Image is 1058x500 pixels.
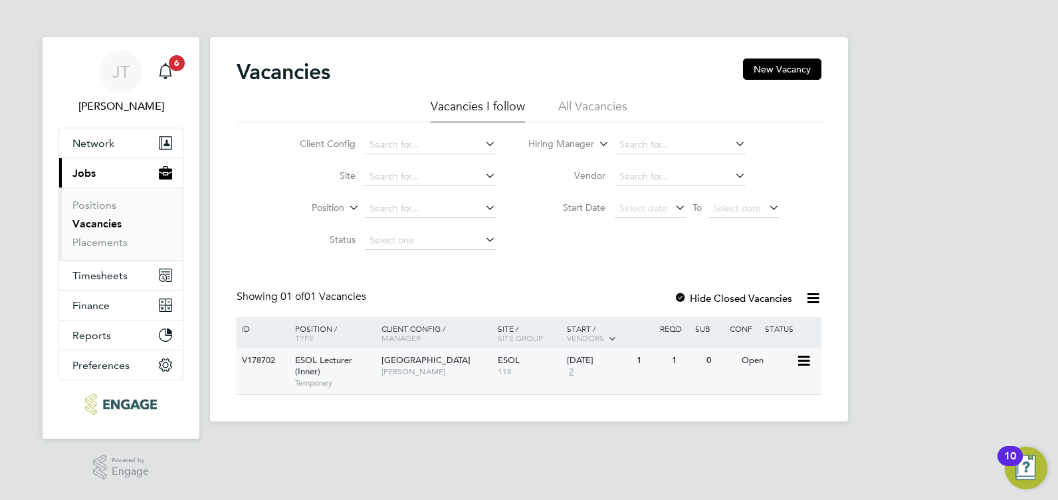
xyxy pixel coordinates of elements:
[59,320,183,350] button: Reports
[152,51,179,93] a: 6
[692,317,726,340] div: Sub
[529,170,605,182] label: Vendor
[295,332,314,343] span: Type
[657,317,691,340] div: Reqd
[43,37,199,439] nav: Main navigation
[567,332,604,343] span: Vendors
[279,138,356,150] label: Client Config
[72,269,128,282] span: Timesheets
[674,292,792,305] label: Hide Closed Vacancies
[239,317,285,340] div: ID
[498,366,561,377] span: 118
[688,199,706,216] span: To
[112,63,130,80] span: JT
[72,299,110,312] span: Finance
[280,290,366,303] span: 01 Vacancies
[381,366,491,377] span: [PERSON_NAME]
[365,199,496,218] input: Search for...
[567,355,630,366] div: [DATE]
[1004,456,1016,473] div: 10
[669,348,703,373] div: 1
[498,354,520,366] span: ESOL
[498,332,543,343] span: Site Group
[279,233,356,245] label: Status
[726,317,761,340] div: Conf
[558,98,627,122] li: All Vacancies
[58,394,183,415] a: Go to home page
[518,138,594,151] label: Hiring Manager
[72,217,122,230] a: Vacancies
[58,98,183,114] span: Jennie Turner
[743,59,821,80] button: New Vacancy
[280,290,304,303] span: 01 of
[285,317,378,349] div: Position /
[72,137,114,150] span: Network
[58,51,183,114] a: JT[PERSON_NAME]
[59,128,183,158] button: Network
[365,231,496,250] input: Select one
[169,55,185,71] span: 6
[295,378,375,388] span: Temporary
[59,291,183,320] button: Finance
[59,187,183,260] div: Jobs
[619,202,667,214] span: Select date
[239,348,285,373] div: V178702
[615,168,746,186] input: Search for...
[494,317,564,349] div: Site /
[72,359,130,372] span: Preferences
[295,354,352,377] span: ESOL Lecturer (Inner)
[59,158,183,187] button: Jobs
[633,348,668,373] div: 1
[381,332,421,343] span: Manager
[378,317,494,349] div: Client Config /
[564,317,657,350] div: Start /
[85,394,156,415] img: ncclondon-logo-retina.png
[567,366,576,378] span: 2
[59,261,183,290] button: Timesheets
[365,168,496,186] input: Search for...
[762,317,819,340] div: Status
[703,348,738,373] div: 0
[112,455,149,466] span: Powered by
[738,348,796,373] div: Open
[93,455,150,480] a: Powered byEngage
[529,201,605,213] label: Start Date
[268,201,344,215] label: Position
[72,199,116,211] a: Positions
[237,290,369,304] div: Showing
[72,329,111,342] span: Reports
[365,136,496,154] input: Search for...
[713,202,761,214] span: Select date
[381,354,471,366] span: [GEOGRAPHIC_DATA]
[59,350,183,380] button: Preferences
[1005,447,1047,489] button: Open Resource Center, 10 new notifications
[615,136,746,154] input: Search for...
[279,170,356,182] label: Site
[431,98,525,122] li: Vacancies I follow
[112,466,149,477] span: Engage
[72,167,96,180] span: Jobs
[72,236,128,249] a: Placements
[237,59,330,85] h2: Vacancies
